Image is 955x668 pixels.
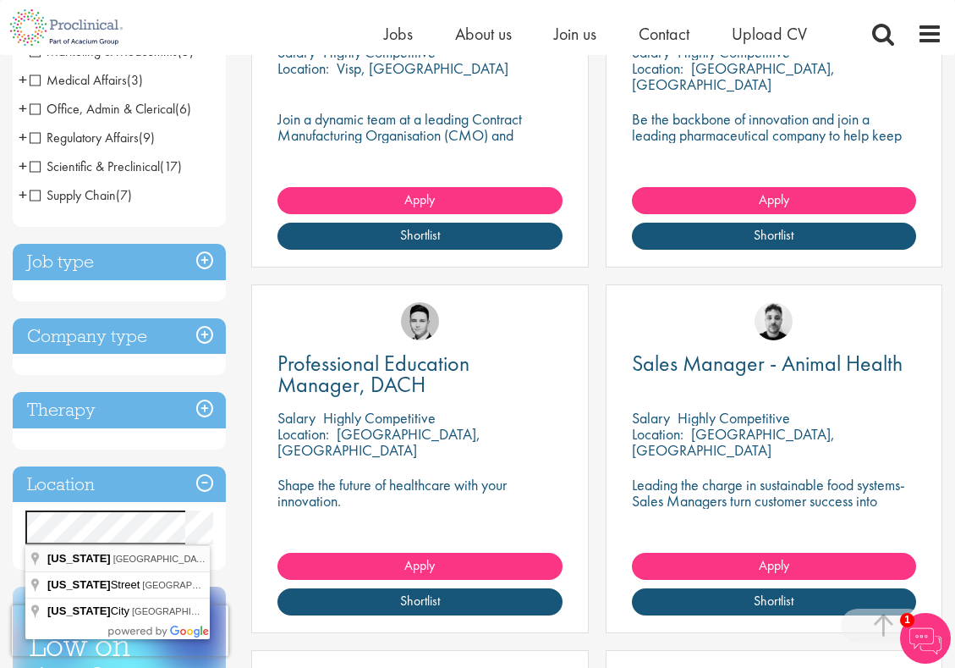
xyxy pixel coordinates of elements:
[160,157,182,175] span: (17)
[277,424,329,444] span: Location:
[13,466,226,503] h3: Location
[19,96,27,121] span: +
[277,424,480,460] p: [GEOGRAPHIC_DATA], [GEOGRAPHIC_DATA]
[19,153,27,179] span: +
[277,349,469,399] span: Professional Education Manager, DACH
[132,606,331,616] span: [GEOGRAPHIC_DATA], [GEOGRAPHIC_DATA]
[632,588,916,616] a: Shortlist
[277,477,562,509] p: Shape the future of healthcare with your innovation.
[30,186,132,204] span: Supply Chain
[19,182,27,207] span: +
[900,613,914,627] span: 1
[30,157,182,175] span: Scientific & Preclinical
[337,58,508,78] p: Visp, [GEOGRAPHIC_DATA]
[632,58,835,94] p: [GEOGRAPHIC_DATA], [GEOGRAPHIC_DATA]
[30,100,191,118] span: Office, Admin & Clerical
[404,556,435,574] span: Apply
[678,408,790,428] p: Highly Competitive
[632,477,916,525] p: Leading the charge in sustainable food systems-Sales Managers turn customer success into global p...
[277,111,562,175] p: Join a dynamic team at a leading Contract Manufacturing Organisation (CMO) and contribute to grou...
[30,100,175,118] span: Office, Admin & Clerical
[277,353,562,395] a: Professional Education Manager, DACH
[632,408,670,428] span: Salary
[404,190,435,208] span: Apply
[12,605,228,656] iframe: reCAPTCHA
[632,223,916,250] a: Shortlist
[47,605,132,617] span: City
[47,578,111,591] span: [US_STATE]
[384,23,413,45] a: Jobs
[632,187,916,214] a: Apply
[277,553,562,580] a: Apply
[175,100,191,118] span: (6)
[19,67,27,92] span: +
[401,302,439,340] img: Connor Lynes
[632,424,835,460] p: [GEOGRAPHIC_DATA], [GEOGRAPHIC_DATA]
[759,190,789,208] span: Apply
[900,613,951,664] img: Chatbot
[116,186,132,204] span: (7)
[47,578,142,591] span: Street
[47,552,111,565] span: [US_STATE]
[323,408,436,428] p: Highly Competitive
[30,71,143,89] span: Medical Affairs
[13,318,226,355] h3: Company type
[30,129,139,146] span: Regulatory Affairs
[13,244,226,280] h3: Job type
[632,553,916,580] a: Apply
[277,588,562,616] a: Shortlist
[30,186,116,204] span: Supply Chain
[759,556,789,574] span: Apply
[30,71,127,89] span: Medical Affairs
[554,23,596,45] a: Join us
[277,408,316,428] span: Salary
[19,124,27,150] span: +
[277,187,562,214] a: Apply
[277,58,329,78] span: Location:
[755,302,793,340] img: Dean Fisher
[639,23,689,45] a: Contact
[30,129,155,146] span: Regulatory Affairs
[632,111,916,159] p: Be the backbone of innovation and join a leading pharmaceutical company to help keep life-changin...
[632,58,683,78] span: Location:
[142,580,443,590] span: [GEOGRAPHIC_DATA], [GEOGRAPHIC_DATA], [GEOGRAPHIC_DATA]
[139,129,155,146] span: (9)
[13,392,226,428] h3: Therapy
[632,424,683,444] span: Location:
[732,23,807,45] a: Upload CV
[455,23,512,45] a: About us
[632,349,903,378] span: Sales Manager - Animal Health
[127,71,143,89] span: (3)
[632,353,916,374] a: Sales Manager - Animal Health
[113,554,211,564] span: [GEOGRAPHIC_DATA]
[277,223,562,250] a: Shortlist
[30,157,160,175] span: Scientific & Preclinical
[47,605,111,617] span: [US_STATE]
